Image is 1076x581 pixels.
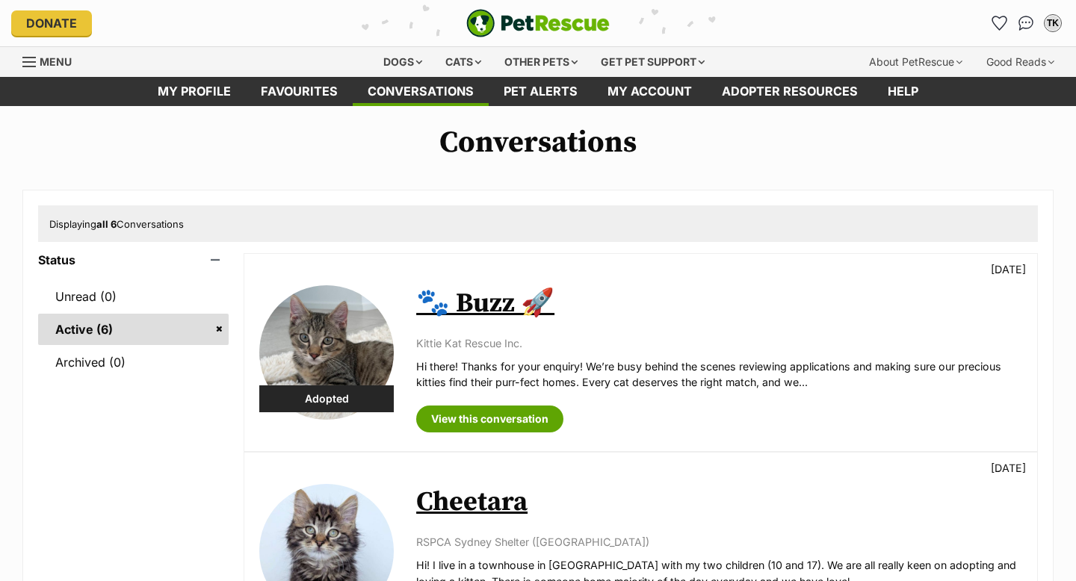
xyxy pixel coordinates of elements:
[143,77,246,106] a: My profile
[707,77,873,106] a: Adopter resources
[11,10,92,36] a: Donate
[1045,16,1060,31] div: TK
[991,460,1026,476] p: [DATE]
[435,47,492,77] div: Cats
[373,47,433,77] div: Dogs
[1041,11,1065,35] button: My account
[416,287,554,320] a: 🐾 Buzz 🚀
[38,347,229,378] a: Archived (0)
[259,385,394,412] div: Adopted
[466,9,610,37] img: logo-e224e6f780fb5917bec1dbf3a21bbac754714ae5b6737aabdf751b685950b380.svg
[416,335,1022,351] p: Kittie Kat Rescue Inc.
[38,281,229,312] a: Unread (0)
[416,406,563,432] a: View this conversation
[259,285,394,420] img: 🐾 Buzz 🚀
[416,358,1022,391] p: Hi there! Thanks for your enquiry! We’re busy behind the scenes reviewing applications and making...
[859,47,973,77] div: About PetRescue
[38,314,229,345] a: Active (6)
[590,47,715,77] div: Get pet support
[976,47,1065,77] div: Good Reads
[49,218,184,230] span: Displaying Conversations
[489,77,593,106] a: Pet alerts
[873,77,933,106] a: Help
[466,9,610,37] a: PetRescue
[991,261,1026,277] p: [DATE]
[987,11,1011,35] a: Favourites
[40,55,72,68] span: Menu
[246,77,353,106] a: Favourites
[416,534,1022,550] p: RSPCA Sydney Shelter ([GEOGRAPHIC_DATA])
[38,253,229,267] header: Status
[987,11,1065,35] ul: Account quick links
[353,77,489,106] a: conversations
[1014,11,1038,35] a: Conversations
[96,218,117,230] strong: all 6
[1018,16,1034,31] img: chat-41dd97257d64d25036548639549fe6c8038ab92f7586957e7f3b1b290dea8141.svg
[494,47,588,77] div: Other pets
[416,485,528,519] a: Cheetara
[593,77,707,106] a: My account
[22,47,82,74] a: Menu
